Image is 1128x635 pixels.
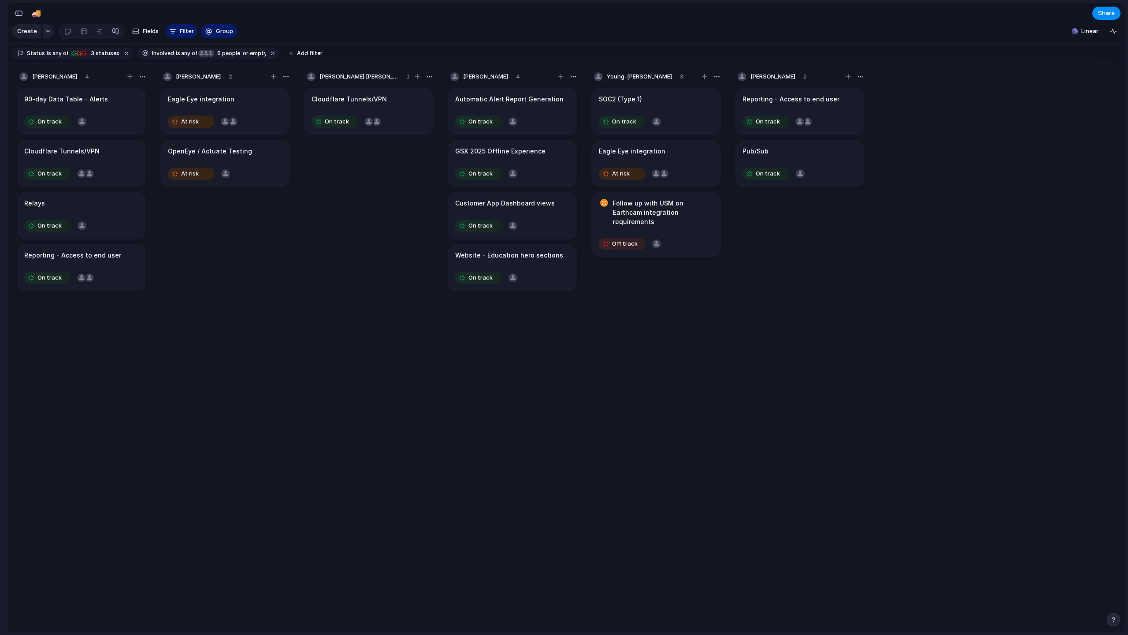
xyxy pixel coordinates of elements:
span: On track [37,221,62,230]
div: 90-day Data Table - AlertsOn track [17,88,146,135]
span: is [176,49,180,57]
button: At risk [166,167,217,181]
button: Add filter [283,47,328,60]
span: Group [216,27,233,36]
h1: Follow up with USM on Earthcam integration requirements [613,198,713,226]
span: On track [37,169,62,178]
button: On track [453,115,504,129]
button: Filter [166,24,197,38]
span: On track [468,169,493,178]
span: Young-[PERSON_NAME] [607,72,672,81]
button: On track [22,271,73,285]
button: Fields [129,24,162,38]
div: Website - Education hero sectionsOn track [448,244,577,291]
button: isany of [45,49,70,58]
span: At risk [612,169,630,178]
button: 🚚 [29,6,43,20]
h1: 90-day Data Table - Alerts [24,94,108,104]
h1: Eagle Eye integration [599,146,665,156]
button: isany of [174,49,199,58]
div: Pub/SubOn track [735,140,865,187]
span: Fields [143,27,159,36]
div: Customer App Dashboard viewsOn track [448,192,577,239]
span: At risk [181,117,199,126]
span: Involved [152,49,174,57]
span: [PERSON_NAME] [PERSON_NAME] [319,72,398,81]
span: Share [1098,9,1115,18]
div: Eagle Eye integrationAt risk [591,140,721,187]
span: Status [27,49,45,57]
button: On track [453,219,504,233]
button: 3 statuses [69,49,121,58]
span: 2 [803,72,807,81]
button: Share [1092,7,1121,20]
div: GSX 2025 Offline ExperienceOn track [448,140,577,187]
span: Filter [180,27,194,36]
span: [PERSON_NAME] [463,72,508,81]
h1: Customer App Dashboard views [455,198,555,208]
div: Cloudflare Tunnels/VPNOn track [304,88,434,135]
button: Off track [597,237,648,251]
div: Automatic Alert Report GenerationOn track [448,88,577,135]
h1: Cloudflare Tunnels/VPN [312,94,387,104]
span: 1 [406,72,410,81]
span: any of [51,49,68,57]
h1: GSX 2025 Offline Experience [455,146,545,156]
button: Create [12,24,41,38]
span: On track [325,117,349,126]
span: 3 [89,50,96,56]
span: On track [468,117,493,126]
span: On track [756,169,780,178]
button: On track [22,219,73,233]
span: On track [37,273,62,282]
button: On track [597,115,648,129]
button: At risk [597,167,648,181]
span: any of [180,49,197,57]
div: Eagle Eye integrationAt risk [160,88,290,135]
span: On track [612,117,636,126]
span: Add filter [297,49,323,57]
div: Cloudflare Tunnels/VPNOn track [17,140,146,187]
span: [PERSON_NAME] [32,72,77,81]
h1: SOC2 (Type 1) [599,94,642,104]
button: Linear [1068,25,1102,38]
div: 🚚 [31,7,41,19]
span: On track [468,273,493,282]
span: 3 [680,72,683,81]
span: people [215,49,240,57]
button: On track [453,271,504,285]
button: On track [740,167,791,181]
span: statuses [89,49,119,57]
span: On track [756,117,780,126]
h1: Eagle Eye integration [168,94,234,104]
button: On track [309,115,360,129]
div: SOC2 (Type 1)On track [591,88,721,135]
div: Follow up with USM on Earthcam integration requirementsOff track [591,192,721,258]
span: On track [37,117,62,126]
span: At risk [181,169,199,178]
button: 6 peopleor empty [198,49,267,58]
span: 4 [516,72,520,81]
span: [PERSON_NAME] [176,72,221,81]
span: [PERSON_NAME] [750,72,795,81]
span: Linear [1081,27,1098,36]
span: On track [468,221,493,230]
span: Create [17,27,37,36]
div: RelaysOn track [17,192,146,239]
span: 4 [85,72,89,81]
button: On track [22,115,73,129]
button: On track [740,115,791,129]
button: At risk [166,115,217,129]
h1: Reporting - Access to end user [24,250,121,260]
button: On track [453,167,504,181]
button: On track [22,167,73,181]
button: Group [201,24,237,38]
span: 6 [215,50,222,56]
span: Off track [612,239,638,248]
div: Reporting - Access to end userOn track [735,88,865,135]
h1: OpenEye / Actuate Testing [168,146,252,156]
h1: Pub/Sub [742,146,768,156]
div: Reporting - Access to end userOn track [17,244,146,291]
span: is [47,49,51,57]
h1: Website - Education hero sections [455,250,563,260]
